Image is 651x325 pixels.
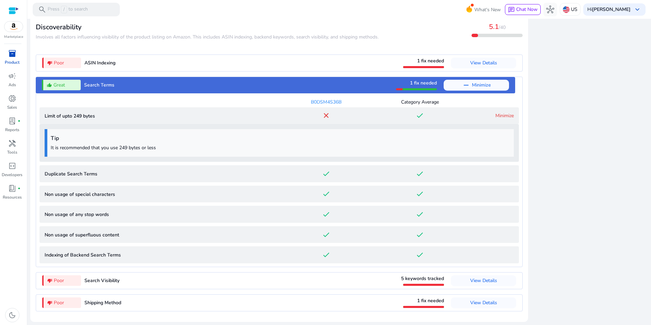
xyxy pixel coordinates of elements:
[444,80,509,91] button: Minimize
[45,170,279,177] p: Duplicate Search Terms
[571,3,577,15] p: US
[416,111,424,120] mat-icon: done
[45,191,279,198] p: Non usage of special characters
[470,277,497,284] span: View Details
[48,6,88,13] p: Press to search
[18,187,20,190] span: fiber_manual_record
[416,170,424,178] mat-icon: done
[47,278,52,283] mat-icon: thumb_down_alt
[516,6,538,13] span: Chat Now
[322,210,330,218] mat-icon: done
[472,80,491,91] span: Minimize
[279,98,373,106] div: B0DSM4S36B
[45,251,279,259] p: Indexing of Backend Search Terms
[470,60,497,66] span: View Details
[322,251,330,259] mat-icon: done
[489,22,499,31] span: 5.1
[451,58,516,68] button: View Details
[45,231,279,238] p: Non usage of superfluous content
[474,4,501,16] span: What's New
[45,112,279,120] p: Limit of upto 249 bytes
[4,21,23,32] img: amazon.svg
[495,112,514,119] a: Minimize
[8,311,16,319] span: dark_mode
[8,139,16,148] span: handyman
[8,72,16,80] span: campaign
[587,7,631,12] p: Hi
[499,24,506,31] span: /40
[8,49,16,58] span: inventory_2
[2,172,22,178] p: Developers
[9,82,16,88] p: Ads
[546,5,554,14] span: hub
[322,190,330,198] mat-icon: done
[8,162,16,170] span: code_blocks
[470,299,497,306] span: View Details
[8,117,16,125] span: lab_profile
[7,104,17,110] p: Sales
[47,60,52,66] mat-icon: thumb_down_alt
[373,98,467,106] div: Category Average
[416,251,424,259] mat-icon: done
[417,58,444,64] span: 1 fix needed
[3,194,22,200] p: Resources
[51,144,510,151] p: It is recommended that you use 249 bytes or less
[563,6,570,13] img: us.svg
[8,184,16,192] span: book_4
[322,231,330,239] mat-icon: done
[322,111,330,120] mat-icon: close
[416,231,424,239] mat-icon: done
[633,5,641,14] span: keyboard_arrow_down
[543,3,557,16] button: hub
[505,4,541,15] button: chatChat Now
[45,211,279,218] p: Non usage of any stop words
[84,82,114,88] span: Search Terms
[451,297,516,308] button: View Details
[54,299,64,306] span: Poor
[416,210,424,218] mat-icon: done
[36,34,379,40] span: ​​Involves all factors influencing visibility of the product listing on Amazon. This includes ASI...
[508,6,515,13] span: chat
[5,59,19,65] p: Product
[8,94,16,103] span: donut_small
[61,6,67,13] span: /
[462,81,470,89] mat-icon: remove
[4,34,23,40] p: Marketplace
[401,275,444,282] span: 5 keywords tracked
[84,277,120,284] span: Search Visibility
[84,60,115,66] span: ASIN Indexing
[592,6,631,13] b: [PERSON_NAME]
[7,149,17,155] p: Tools
[451,275,516,286] button: View Details
[416,190,424,198] mat-icon: done
[53,81,65,89] span: Great
[36,23,379,31] h3: Discoverability
[417,297,444,304] span: 1 fix needed
[54,277,64,284] span: Poor
[47,82,52,88] mat-icon: thumb_up_alt
[322,170,330,178] mat-icon: done
[54,59,64,66] span: Poor
[51,135,59,142] b: Tip
[47,300,52,306] mat-icon: thumb_down_alt
[38,5,46,14] span: search
[410,80,437,86] span: 1 fix needed
[5,127,19,133] p: Reports
[84,299,121,306] span: Shipping Method
[18,120,20,122] span: fiber_manual_record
